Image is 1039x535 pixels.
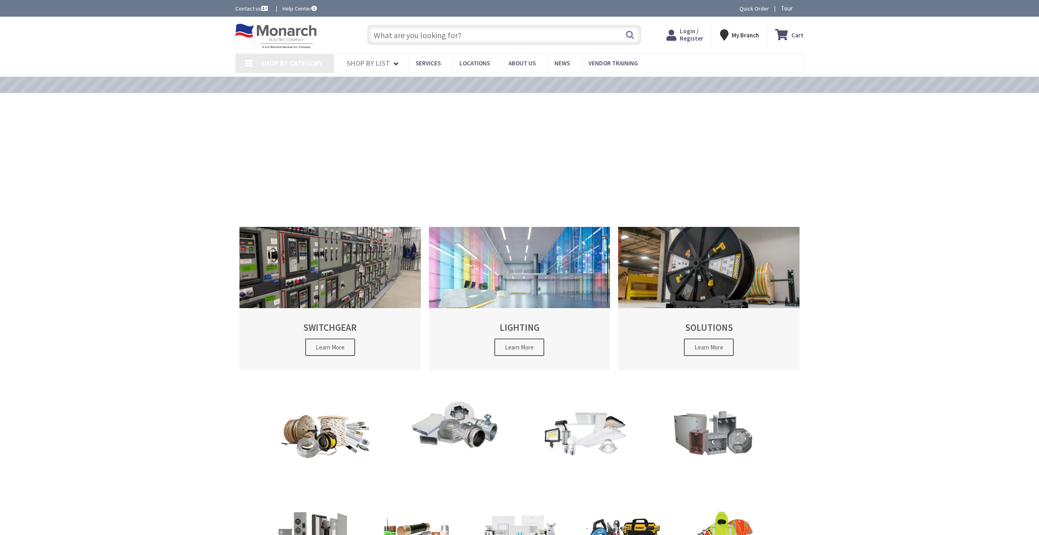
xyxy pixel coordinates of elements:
span: Services [416,59,441,67]
span: Learn More [684,339,734,356]
span: Learn More [305,339,355,356]
a: VIEW OUR VIDEO TRAINING LIBRARY [448,81,590,90]
span: Shop By Category [261,58,323,68]
strong: Cart [791,28,804,42]
span: Shop [567,477,601,494]
h2: Enclosures & Boxes [655,463,772,471]
a: Conduit, Fittings, Bodies, Raceways Shop [393,397,518,498]
div: My Branch [720,28,759,42]
h2: SOLUTIONS [632,322,785,332]
span: Login / Register [680,27,703,42]
span: Shop [695,477,730,494]
h2: Conduit, Fittings, Bodies, Raceways [397,455,514,472]
span: About Us [509,59,536,67]
a: Wiring Shop [262,405,391,500]
strong: My Branch [732,31,759,39]
input: What are you looking for? [367,25,641,45]
h2: LIGHTING [443,322,596,332]
span: Locations [459,59,490,67]
span: Vendor Training [588,59,638,67]
h2: Wiring [266,465,387,473]
span: News [554,59,570,67]
img: Monarch Electric Company [235,24,317,49]
a: Enclosures & Boxes Shop [651,405,776,498]
a: Login / Register [666,28,703,42]
a: Cart [775,28,804,42]
span: Shop [438,477,472,494]
span: Learn More [494,339,544,356]
a: Lighting Shop [522,405,647,498]
span: Tour [781,4,802,12]
a: Contact us [235,4,269,13]
a: Help Center [282,4,317,13]
a: Quick Order [739,4,769,13]
a: SOLUTIONS Learn More [618,227,800,370]
h2: SWITCHGEAR [254,322,407,332]
a: LIGHTING Learn More [429,227,610,370]
span: Shop [309,479,344,496]
h2: Lighting [526,463,642,471]
a: SWITCHGEAR Learn More [239,227,421,370]
span: Shop By List [347,58,390,68]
